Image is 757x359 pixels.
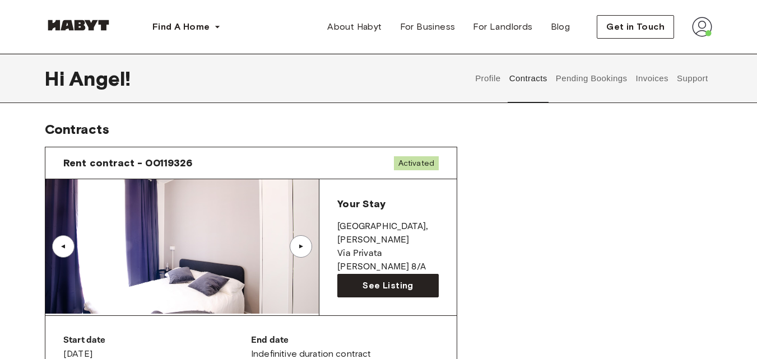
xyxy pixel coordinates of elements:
[295,243,306,250] div: ▲
[692,17,712,37] img: avatar
[143,16,230,38] button: Find A Home
[63,156,193,170] span: Rent contract - 00119326
[391,16,465,38] a: For Business
[508,54,549,103] button: Contracts
[58,243,69,250] div: ▲
[597,15,674,39] button: Get in Touch
[45,179,319,314] img: Image of the room
[363,279,413,292] span: See Listing
[464,16,541,38] a: For Landlords
[554,54,629,103] button: Pending Bookings
[152,20,210,34] span: Find A Home
[45,67,69,90] span: Hi
[473,20,532,34] span: For Landlords
[251,334,439,347] p: End date
[45,20,112,31] img: Habyt
[337,247,439,274] p: Via Privata [PERSON_NAME] 8/A
[337,274,439,297] a: See Listing
[337,220,439,247] p: [GEOGRAPHIC_DATA] , [PERSON_NAME]
[45,121,109,137] span: Contracts
[606,20,665,34] span: Get in Touch
[634,54,670,103] button: Invoices
[400,20,456,34] span: For Business
[69,67,131,90] span: Angel !
[63,334,251,347] p: Start date
[394,156,439,170] span: Activated
[471,54,712,103] div: user profile tabs
[551,20,570,34] span: Blog
[474,54,503,103] button: Profile
[542,16,579,38] a: Blog
[318,16,391,38] a: About Habyt
[327,20,382,34] span: About Habyt
[675,54,709,103] button: Support
[337,198,385,210] span: Your Stay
